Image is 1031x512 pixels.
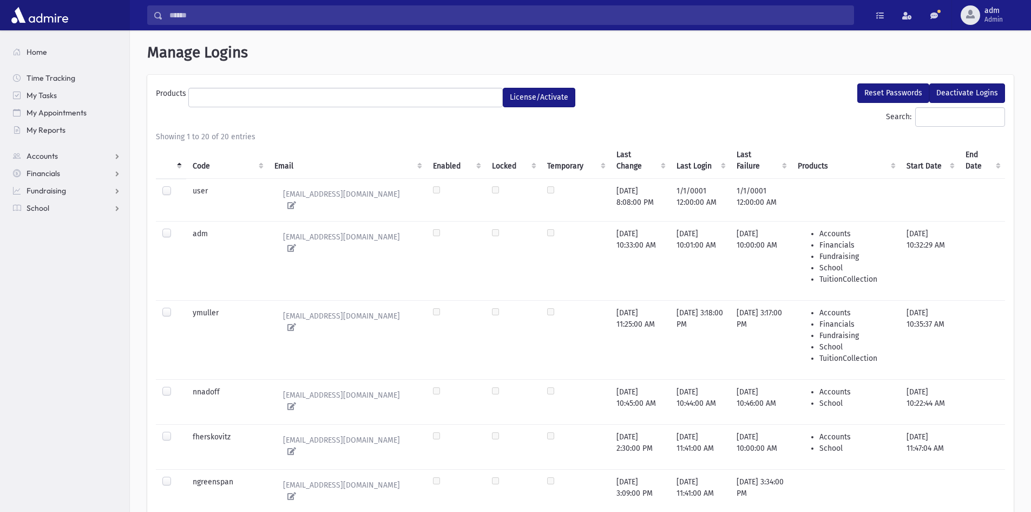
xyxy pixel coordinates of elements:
[27,125,65,135] span: My Reports
[819,262,894,274] li: School
[730,221,791,300] td: [DATE] 10:00:00 AM
[610,142,670,179] th: Last Change : activate to sort column ascending
[984,7,1003,15] span: adm
[156,88,188,103] label: Products
[27,73,75,83] span: Time Tracking
[4,104,129,121] a: My Appointments
[163,5,853,25] input: Search
[4,87,129,104] a: My Tasks
[670,424,731,469] td: [DATE] 11:41:00 AM
[819,239,894,251] li: Financials
[900,142,959,179] th: Start Date : activate to sort column ascending
[819,319,894,330] li: Financials
[485,142,541,179] th: Locked : activate to sort column ascending
[426,142,485,179] th: Enabled : activate to sort column ascending
[857,83,929,103] button: Reset Passwords
[730,300,791,379] td: [DATE] 3:17:00 PM
[900,424,959,469] td: [DATE] 11:47:04 AM
[886,107,1005,127] label: Search:
[610,178,670,221] td: [DATE] 8:08:00 PM
[670,379,731,424] td: [DATE] 10:44:00 AM
[9,4,71,26] img: AdmirePro
[503,88,575,107] button: License/Activate
[610,379,670,424] td: [DATE] 10:45:00 AM
[730,379,791,424] td: [DATE] 10:46:00 AM
[541,142,610,179] th: Temporary : activate to sort column ascending
[730,178,791,221] td: 1/1/0001 12:00:00 AM
[900,300,959,379] td: [DATE] 10:35:37 AM
[900,221,959,300] td: [DATE] 10:32:29 AM
[186,221,267,300] td: adm
[274,185,420,215] a: [EMAIL_ADDRESS][DOMAIN_NAME]
[610,469,670,512] td: [DATE] 3:09:00 PM
[670,142,731,179] th: Last Login : activate to sort column ascending
[819,398,894,409] li: School
[959,142,1005,179] th: End Date : activate to sort column ascending
[900,379,959,424] td: [DATE] 10:22:44 AM
[4,182,129,199] a: Fundraising
[4,199,129,217] a: School
[610,300,670,379] td: [DATE] 11:25:00 AM
[27,203,49,213] span: School
[274,431,420,461] a: [EMAIL_ADDRESS][DOMAIN_NAME]
[984,15,1003,24] span: Admin
[929,83,1005,103] button: Deactivate Logins
[27,186,66,196] span: Fundraising
[819,228,894,239] li: Accounts
[186,142,267,179] th: Code : activate to sort column ascending
[730,424,791,469] td: [DATE] 10:00:00 AM
[27,108,87,118] span: My Appointments
[819,431,894,443] li: Accounts
[819,341,894,353] li: School
[156,131,1005,142] div: Showing 1 to 20 of 20 entries
[186,178,267,221] td: user
[156,142,186,179] th: : activate to sort column descending
[186,469,267,512] td: ngreenspan
[27,47,47,57] span: Home
[819,307,894,319] li: Accounts
[819,353,894,364] li: TuitionCollection
[27,151,58,161] span: Accounts
[274,386,420,416] a: [EMAIL_ADDRESS][DOMAIN_NAME]
[27,168,60,178] span: Financials
[147,43,1014,62] h1: Manage Logins
[915,107,1005,127] input: Search:
[27,90,57,100] span: My Tasks
[610,221,670,300] td: [DATE] 10:33:00 AM
[4,43,129,61] a: Home
[819,251,894,262] li: Fundraising
[670,221,731,300] td: [DATE] 10:01:00 AM
[186,300,267,379] td: ymuller
[610,424,670,469] td: [DATE] 2:30:00 PM
[791,142,900,179] th: Products : activate to sort column ascending
[274,307,420,336] a: [EMAIL_ADDRESS][DOMAIN_NAME]
[730,469,791,512] td: [DATE] 3:34:00 PM
[670,300,731,379] td: [DATE] 3:18:00 PM
[4,147,129,165] a: Accounts
[186,379,267,424] td: nnadoff
[819,443,894,454] li: School
[670,178,731,221] td: 1/1/0001 12:00:00 AM
[268,142,426,179] th: Email : activate to sort column ascending
[730,142,791,179] th: Last Failure : activate to sort column ascending
[670,469,731,512] td: [DATE] 11:41:00 AM
[4,165,129,182] a: Financials
[819,274,894,285] li: TuitionCollection
[4,69,129,87] a: Time Tracking
[4,121,129,139] a: My Reports
[186,424,267,469] td: fherskovitz
[274,476,420,505] a: [EMAIL_ADDRESS][DOMAIN_NAME]
[819,330,894,341] li: Fundraising
[274,228,420,257] a: [EMAIL_ADDRESS][DOMAIN_NAME]
[819,386,894,398] li: Accounts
